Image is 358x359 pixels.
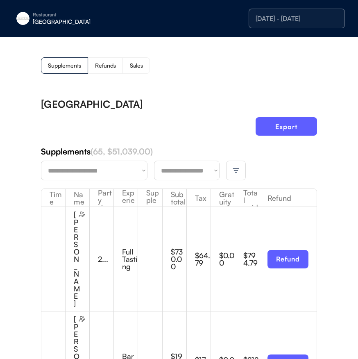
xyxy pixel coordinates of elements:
[41,99,143,109] div: [GEOGRAPHIC_DATA]
[171,248,186,270] div: $730.00
[91,146,153,157] font: (65, $51,039.00)
[256,117,317,136] button: Export
[90,189,113,211] div: Party size
[41,191,65,205] div: Time
[219,252,235,266] div: $0.00
[163,191,186,205] div: Sub total
[79,211,85,218] img: users-edit.svg
[79,316,85,322] img: users-edit.svg
[41,146,317,157] div: Supplements
[256,15,338,22] div: [DATE] - [DATE]
[74,211,77,307] div: [PERSON_NAME]
[98,255,113,263] div: 2...
[235,189,259,211] div: Total paid
[211,191,235,205] div: Gratuity
[114,189,138,211] div: Experience
[33,12,136,17] div: Restaurant
[122,248,138,270] div: Full Tasting
[48,63,81,68] div: Supplements
[95,63,116,68] div: Refunds
[267,250,308,268] button: Refund
[187,194,211,202] div: Tax
[138,189,162,218] div: Supplements
[16,12,29,25] img: eleven-madison-park-new-york-ny-logo-1.jpg
[130,63,143,68] div: Sales
[243,252,259,266] div: $794.79
[66,191,89,205] div: Name
[33,19,136,25] div: [GEOGRAPHIC_DATA]
[195,252,211,266] div: $64.79
[232,167,240,174] img: filter-lines.svg
[259,194,317,202] div: Refund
